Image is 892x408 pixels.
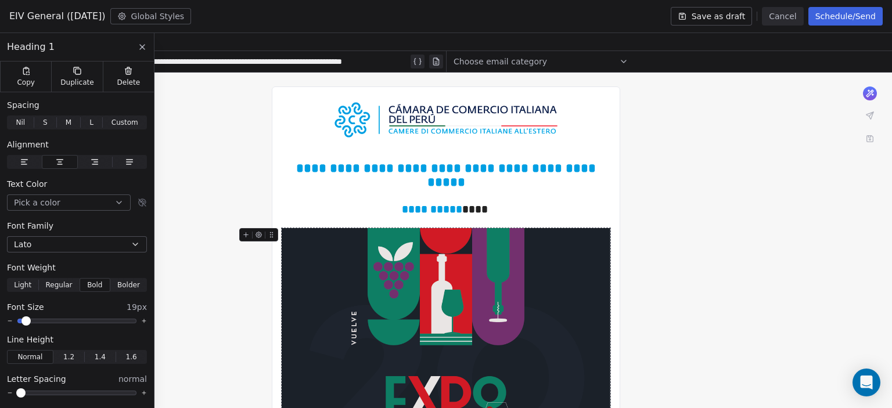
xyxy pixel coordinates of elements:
span: Letter Spacing [7,373,66,385]
span: Font Size [7,301,44,313]
button: Global Styles [110,8,192,24]
span: 1.6 [126,352,137,362]
span: Alignment [7,139,49,150]
span: M [66,117,71,128]
span: Regular [46,280,73,290]
span: Nil [16,117,25,128]
span: S [43,117,48,128]
span: Font Family [7,220,53,232]
span: Lato [14,239,31,250]
span: Duplicate [60,78,93,87]
span: Light [14,280,31,290]
span: Text Color [7,178,47,190]
button: Save as draft [671,7,753,26]
span: Line Height [7,334,53,345]
span: Copy [17,78,35,87]
span: 19px [127,301,147,313]
span: Choose email category [454,56,547,67]
span: 1.4 [95,352,106,362]
span: L [89,117,93,128]
span: Delete [117,78,141,87]
div: Open Intercom Messenger [853,369,880,396]
span: Font Weight [7,262,56,273]
span: Spacing [7,99,39,111]
span: Custom [111,117,138,128]
button: Cancel [762,7,803,26]
button: Schedule/Send [808,7,883,26]
button: Pick a color [7,194,131,211]
span: normal [118,373,147,385]
span: Heading 1 [7,40,55,54]
span: 1.2 [63,352,74,362]
span: EIV General ([DATE]) [9,9,106,23]
span: Bolder [117,280,140,290]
